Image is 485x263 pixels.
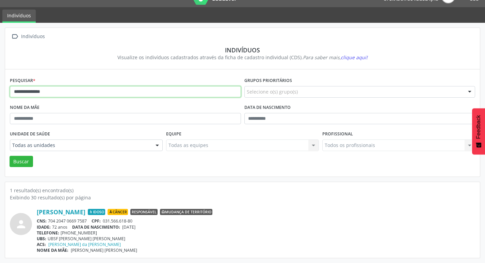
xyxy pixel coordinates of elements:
[37,218,47,224] span: CNS:
[166,129,181,139] label: Equipe
[244,76,292,86] label: Grupos prioritários
[247,88,298,95] span: Selecione o(s) grupo(s)
[10,129,50,139] label: Unidade de saúde
[37,230,59,236] span: TELEFONE:
[10,32,20,42] i: 
[37,242,46,247] span: ACS:
[15,218,27,230] i: person
[71,247,137,253] span: [PERSON_NAME] [PERSON_NAME]
[37,208,85,216] a: [PERSON_NAME]
[15,54,470,61] div: Visualize os indivíduos cadastrados através da ficha de cadastro individual (CDS).
[10,194,475,201] div: Exibindo 30 resultado(s) por página
[10,187,475,194] div: 1 resultado(s) encontrado(s)
[2,10,36,23] a: Indivíduos
[88,209,105,215] span: Idoso
[37,236,475,242] div: UBSF [PERSON_NAME] [PERSON_NAME]
[10,102,39,113] label: Nome da mãe
[37,230,475,236] div: [PHONE_NUMBER]
[10,76,35,86] label: Pesquisar
[103,218,132,224] span: 031.566.618-80
[12,142,149,149] span: Todas as unidades
[130,209,158,215] span: Responsável
[37,224,51,230] span: IDADE:
[10,32,46,42] a:  Indivíduos
[472,108,485,154] button: Feedback - Mostrar pesquisa
[37,218,475,224] div: 704 2047 0669 7587
[160,209,212,215] span: Mudança de território
[48,242,121,247] a: [PERSON_NAME] da [PERSON_NAME]
[341,54,368,61] span: clique aqui!
[108,209,128,215] span: Câncer
[37,247,68,253] span: NOME DA MÃE:
[37,236,46,242] span: UBS:
[20,32,46,42] div: Indivíduos
[322,129,353,139] label: Profissional
[244,102,291,113] label: Data de nascimento
[303,54,368,61] i: Para saber mais,
[15,46,470,54] div: Indivíduos
[475,115,482,139] span: Feedback
[72,224,120,230] span: DATA DE NASCIMENTO:
[92,218,101,224] span: CPF:
[10,156,33,167] button: Buscar
[37,224,475,230] div: 72 anos
[122,224,135,230] span: [DATE]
